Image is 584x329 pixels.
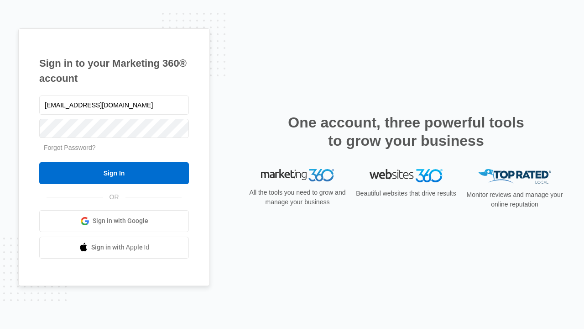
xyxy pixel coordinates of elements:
[478,169,551,184] img: Top Rated Local
[464,190,566,209] p: Monitor reviews and manage your online reputation
[285,113,527,150] h2: One account, three powerful tools to grow your business
[91,243,150,252] span: Sign in with Apple Id
[246,188,349,207] p: All the tools you need to grow and manage your business
[103,192,125,202] span: OR
[261,169,334,182] img: Marketing 360
[355,189,457,198] p: Beautiful websites that drive results
[370,169,443,182] img: Websites 360
[44,144,96,151] a: Forgot Password?
[39,96,189,115] input: Email
[39,237,189,259] a: Sign in with Apple Id
[39,56,189,86] h1: Sign in to your Marketing 360® account
[93,216,148,226] span: Sign in with Google
[39,162,189,184] input: Sign In
[39,210,189,232] a: Sign in with Google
